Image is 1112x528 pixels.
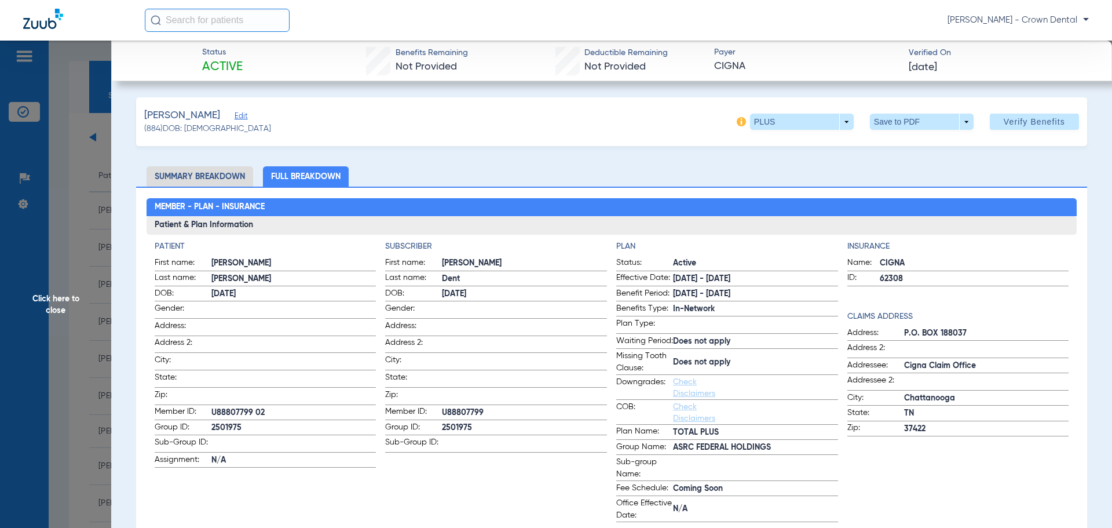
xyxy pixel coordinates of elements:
[847,311,1069,323] h4: Claims Address
[155,354,211,370] span: City:
[616,303,673,316] span: Benefits Type:
[616,272,673,286] span: Effective Date:
[904,360,1069,372] span: Cigna Claim Office
[847,359,904,373] span: Addressee:
[155,303,211,318] span: Gender:
[904,392,1069,405] span: Chattanooga
[155,287,211,301] span: DOB:
[673,403,715,423] a: Check Disclaimers
[211,407,376,419] span: U88807799 02
[616,257,673,271] span: Status:
[673,442,838,454] span: ASRC FEDERAL HOLDINGS
[23,9,63,29] img: Zuub Logo
[155,337,211,352] span: Address 2:
[616,287,673,301] span: Benefit Period:
[673,356,838,369] span: Does not apply
[673,378,715,398] a: Check Disclaimers
[211,288,376,300] span: [DATE]
[385,272,442,286] span: Last name:
[847,272,880,286] span: ID:
[442,257,607,270] span: [PERSON_NAME]
[155,389,211,405] span: Zip:
[847,374,904,390] span: Addressee 2:
[616,425,673,439] span: Plan Name:
[616,318,673,333] span: Plan Type:
[584,47,668,59] span: Deductible Remaining
[904,407,1069,420] span: TN
[155,257,211,271] span: First name:
[155,241,376,253] h4: Patient
[385,241,607,253] h4: Subscriber
[584,61,646,72] span: Not Provided
[847,422,904,436] span: Zip:
[750,114,854,130] button: PLUS
[616,376,673,399] span: Downgrades:
[904,327,1069,340] span: P.O. BOX 188037
[990,114,1079,130] button: Verify Benefits
[155,436,211,452] span: Sub-Group ID:
[1004,117,1065,126] span: Verify Benefits
[235,112,245,123] span: Edit
[211,454,376,467] span: N/A
[904,423,1069,435] span: 37422
[909,47,1093,59] span: Verified On
[263,166,349,187] li: Full Breakdown
[714,59,899,74] span: CIGNA
[616,350,673,374] span: Missing Tooth Clause:
[948,14,1089,26] span: [PERSON_NAME] - Crown Dental
[385,337,442,352] span: Address 2:
[147,166,253,187] li: Summary Breakdown
[147,198,1077,217] h2: Member - Plan - Insurance
[847,407,904,421] span: State:
[880,257,1069,270] span: CIGNA
[714,46,899,59] span: Payer
[385,303,442,318] span: Gender:
[155,320,211,336] span: Address:
[396,47,468,59] span: Benefits Remaining
[616,482,673,496] span: Fee Schedule:
[847,257,880,271] span: Name:
[144,123,271,135] span: (884) DOB: [DEMOGRAPHIC_DATA]
[616,241,838,253] h4: Plan
[442,422,607,434] span: 2501975
[673,288,838,300] span: [DATE] - [DATE]
[145,9,290,32] input: Search for patients
[673,483,838,495] span: Coming Soon
[385,320,442,336] span: Address:
[385,287,442,301] span: DOB:
[144,108,220,123] span: [PERSON_NAME]
[211,257,376,270] span: [PERSON_NAME]
[155,454,211,468] span: Assignment:
[147,216,1077,235] h3: Patient & Plan Information
[847,241,1069,253] app-breakdown-title: Insurance
[673,336,838,348] span: Does not apply
[385,436,442,452] span: Sub-Group ID:
[616,441,673,455] span: Group Name:
[155,372,211,387] span: State:
[673,303,838,315] span: In-Network
[442,407,607,419] span: U88807799
[847,392,904,406] span: City:
[396,61,457,72] span: Not Provided
[909,60,937,75] span: [DATE]
[202,46,243,59] span: Status
[211,422,376,434] span: 2501975
[385,257,442,271] span: First name:
[870,114,974,130] button: Save to PDF
[616,497,673,522] span: Office Effective Date:
[673,257,838,270] span: Active
[151,15,161,26] img: Search Icon
[673,273,838,285] span: [DATE] - [DATE]
[847,327,904,341] span: Address:
[1054,472,1112,528] iframe: Chat Widget
[616,335,673,349] span: Waiting Period:
[847,342,904,358] span: Address 2:
[385,421,442,435] span: Group ID:
[385,406,442,420] span: Member ID:
[155,272,211,286] span: Last name:
[616,456,673,480] span: Sub-group Name:
[737,117,746,126] img: info-icon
